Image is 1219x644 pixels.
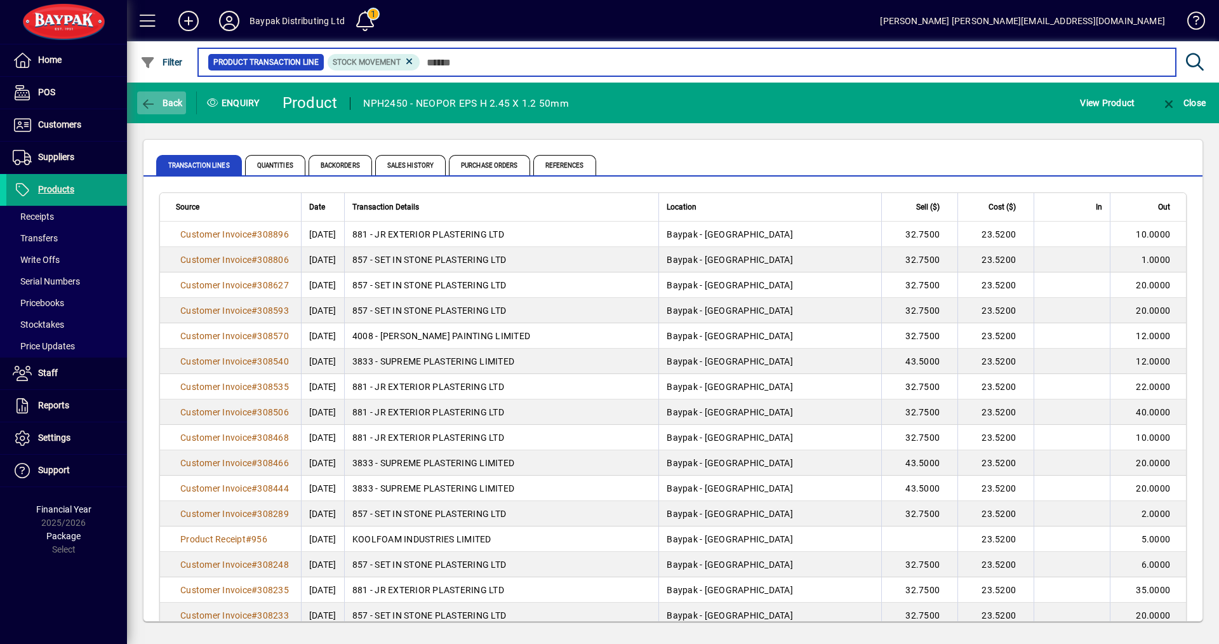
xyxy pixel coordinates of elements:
[180,433,251,443] span: Customer Invoice
[257,255,289,265] span: 308806
[881,476,957,501] td: 43.5000
[6,227,127,249] a: Transfers
[180,585,251,595] span: Customer Invoice
[301,501,344,527] td: [DATE]
[283,93,338,113] div: Product
[1136,280,1170,290] span: 20.0000
[449,155,530,175] span: Purchase Orders
[251,407,257,417] span: #
[13,319,64,330] span: Stocktakes
[889,200,951,214] div: Sell ($)
[6,109,127,141] a: Customers
[957,399,1034,425] td: 23.5200
[251,255,257,265] span: #
[180,407,251,417] span: Customer Invoice
[251,280,257,290] span: #
[1142,509,1171,519] span: 2.0000
[6,77,127,109] a: POS
[881,298,957,323] td: 32.7500
[176,431,293,445] a: Customer Invoice#308468
[667,483,793,493] span: Baypak - [GEOGRAPHIC_DATA]
[38,465,70,475] span: Support
[344,323,659,349] td: 4008 - [PERSON_NAME] PAINTING LIMITED
[1142,255,1171,265] span: 1.0000
[257,585,289,595] span: 308235
[168,10,209,32] button: Add
[6,358,127,389] a: Staff
[344,527,659,552] td: KOOLFOAM INDUSTRIES LIMITED
[251,331,257,341] span: #
[257,331,289,341] span: 308570
[251,305,257,316] span: #
[251,560,257,570] span: #
[667,560,793,570] span: Baypak - [GEOGRAPHIC_DATA]
[6,249,127,271] a: Write Offs
[881,349,957,374] td: 43.5000
[38,433,70,443] span: Settings
[533,155,596,175] span: References
[176,608,293,622] a: Customer Invoice#308233
[6,422,127,454] a: Settings
[881,222,957,247] td: 32.7500
[257,356,289,366] span: 308540
[176,253,293,267] a: Customer Invoice#308806
[140,57,183,67] span: Filter
[309,155,372,175] span: Backorders
[156,155,242,175] span: Transaction Lines
[667,280,793,290] span: Baypak - [GEOGRAPHIC_DATA]
[6,390,127,422] a: Reports
[667,610,793,621] span: Baypak - [GEOGRAPHIC_DATA]
[1136,585,1170,595] span: 35.0000
[957,501,1034,527] td: 23.5200
[301,349,344,374] td: [DATE]
[176,304,293,318] a: Customer Invoice#308593
[667,331,793,341] span: Baypak - [GEOGRAPHIC_DATA]
[352,200,419,214] span: Transaction Details
[176,278,293,292] a: Customer Invoice#308627
[667,255,793,265] span: Baypak - [GEOGRAPHIC_DATA]
[301,425,344,450] td: [DATE]
[344,552,659,577] td: 857 - SET IN STONE PLASTERING LTD
[667,382,793,392] span: Baypak - [GEOGRAPHIC_DATA]
[881,374,957,399] td: 32.7500
[1158,91,1209,114] button: Close
[301,476,344,501] td: [DATE]
[1136,229,1170,239] span: 10.0000
[180,382,251,392] span: Customer Invoice
[667,509,793,519] span: Baypak - [GEOGRAPHIC_DATA]
[6,142,127,173] a: Suppliers
[209,10,250,32] button: Profile
[180,509,251,519] span: Customer Invoice
[251,433,257,443] span: #
[257,560,289,570] span: 308248
[1136,356,1170,366] span: 12.0000
[38,184,74,194] span: Products
[344,272,659,298] td: 857 - SET IN STONE PLASTERING LTD
[6,292,127,314] a: Pricebooks
[328,54,420,70] mat-chip: Product Transaction Type: Stock movement
[38,87,55,97] span: POS
[667,433,793,443] span: Baypak - [GEOGRAPHIC_DATA]
[137,91,186,114] button: Back
[6,271,127,292] a: Serial Numbers
[957,603,1034,628] td: 23.5200
[251,382,257,392] span: #
[246,534,251,544] span: #
[881,425,957,450] td: 32.7500
[13,233,58,243] span: Transfers
[344,603,659,628] td: 857 - SET IN STONE PLASTERING LTD
[197,93,273,113] div: Enquiry
[957,374,1034,399] td: 23.5200
[180,229,251,239] span: Customer Invoice
[13,298,64,308] span: Pricebooks
[245,155,305,175] span: Quantities
[1136,305,1170,316] span: 20.0000
[881,603,957,628] td: 32.7500
[251,458,257,468] span: #
[180,356,251,366] span: Customer Invoice
[1178,3,1203,44] a: Knowledge Base
[176,354,293,368] a: Customer Invoice#308540
[180,610,251,621] span: Customer Invoice
[1136,483,1170,493] span: 20.0000
[881,323,957,349] td: 32.7500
